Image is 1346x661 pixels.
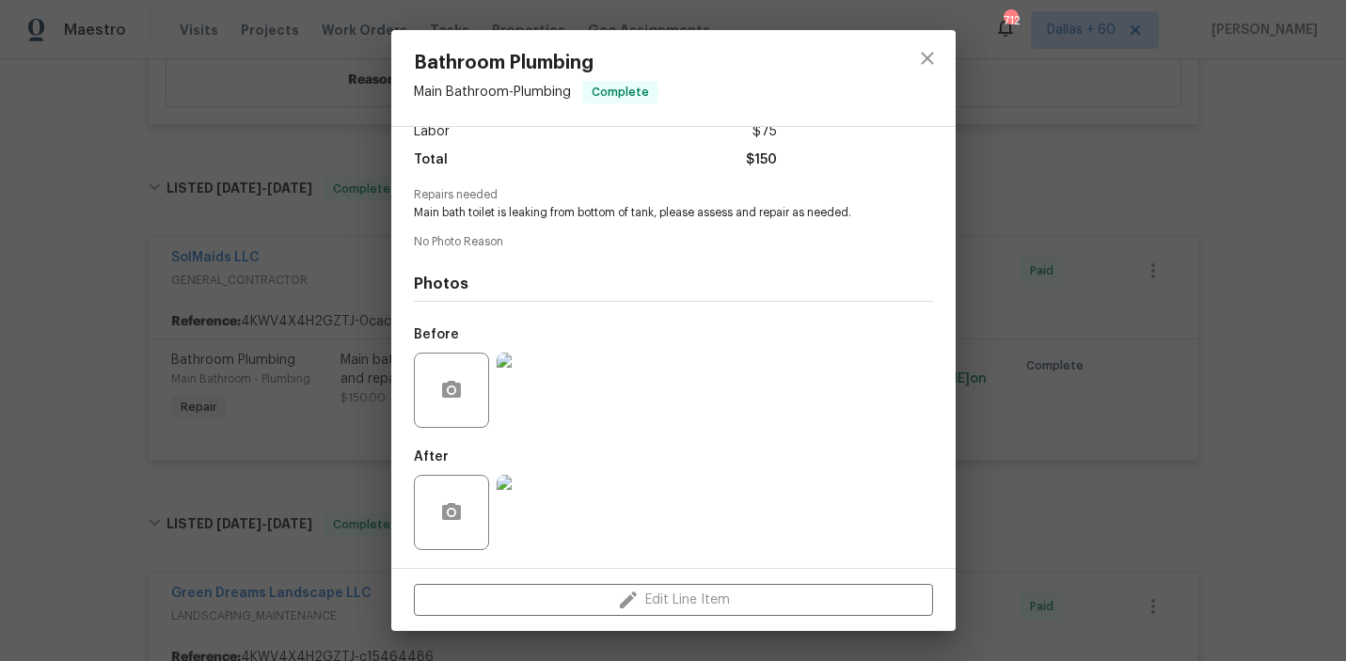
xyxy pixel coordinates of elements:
h5: After [414,450,449,464]
button: close [905,36,950,81]
span: Labor [414,118,450,146]
span: Main bath toilet is leaking from bottom of tank, please assess and repair as needed. [414,205,881,221]
h4: Photos [414,275,933,293]
div: 712 [1004,11,1017,30]
span: Repairs needed [414,189,933,201]
span: Complete [584,83,657,102]
h5: Before [414,328,459,341]
span: $75 [752,118,777,146]
span: No Photo Reason [414,236,933,248]
span: Total [414,147,448,174]
span: Bathroom Plumbing [414,53,658,73]
span: Main Bathroom - Plumbing [414,86,571,99]
span: $150 [746,147,777,174]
